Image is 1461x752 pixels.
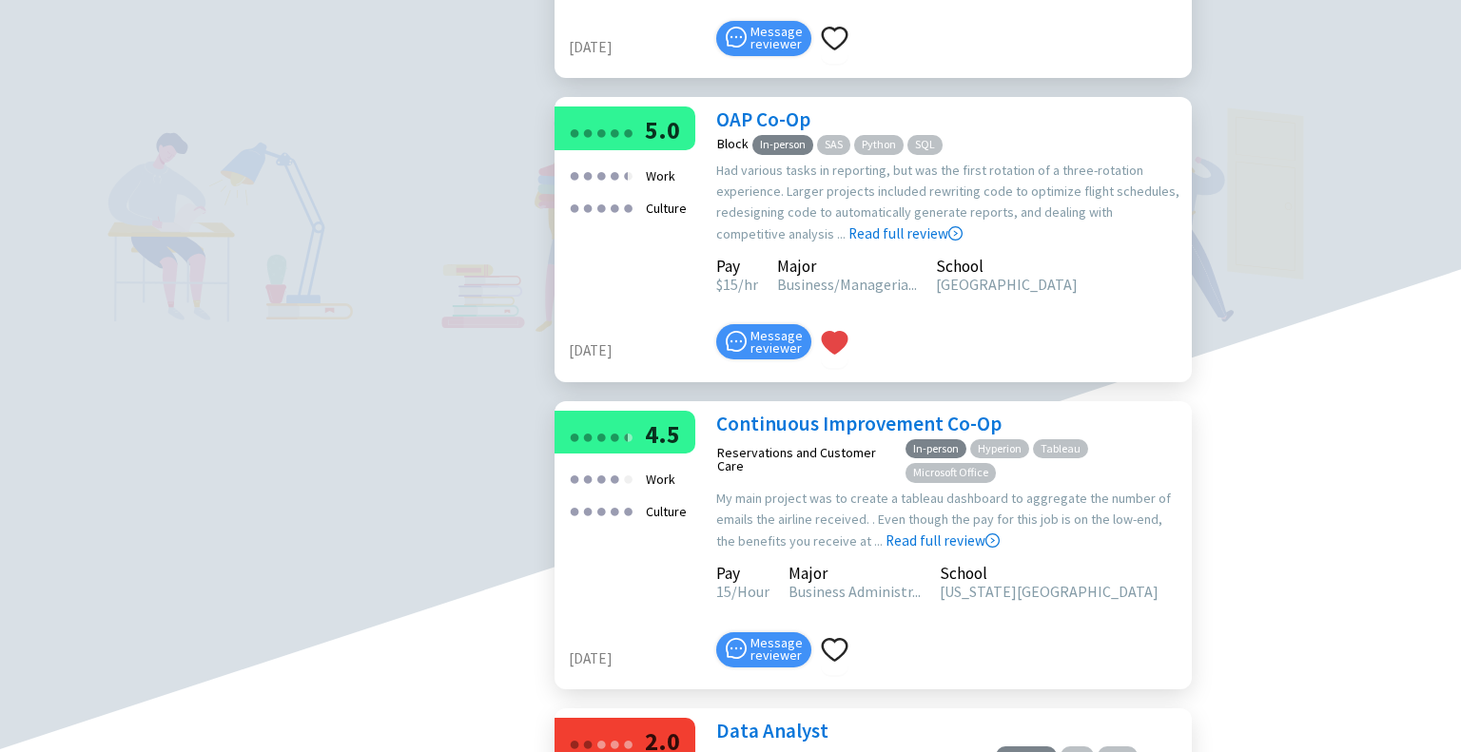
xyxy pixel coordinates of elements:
div: Major [789,567,921,580]
div: Had various tasks in reporting, but was the first rotation of a three-rotation experience. Larger... [716,160,1182,245]
div: School [940,567,1159,580]
span: Business Administr... [789,582,921,601]
div: ● [595,421,607,451]
span: 4.5 [645,418,680,450]
div: Culture [640,495,692,528]
span: Message reviewer [750,26,803,50]
div: Work [640,160,681,192]
div: ● [569,463,580,492]
div: [DATE] [569,36,707,59]
div: Block [717,137,749,150]
div: ● [622,192,633,222]
a: Data Analyst [716,718,828,743]
span: Message reviewer [750,637,803,662]
div: Work [640,463,681,495]
div: ● [609,463,620,492]
div: ● [595,160,607,189]
div: ● [582,421,594,451]
div: ● [609,160,620,189]
span: Business/Manageria... [777,275,917,294]
div: ● [622,495,633,525]
a: Read full review [848,129,963,242]
span: 15 [716,275,738,294]
div: ● [622,117,633,146]
div: ● [582,160,594,189]
div: ● [582,463,594,492]
span: message [726,331,747,352]
div: ● [582,495,594,525]
span: Hyperion [970,439,1029,459]
div: My main project was to create a tableau dashboard to aggregate the number of emails the airline r... [716,488,1182,552]
span: right-circle [985,533,1000,548]
div: ● [569,495,580,525]
div: ● [595,192,607,222]
span: heart [821,329,848,357]
span: heart [821,636,848,664]
div: ● [569,421,580,451]
span: $ [716,275,723,294]
div: [DATE] [569,647,707,670]
a: Read full review [886,436,1000,550]
div: ● [609,117,620,146]
div: Culture [640,192,692,224]
span: /hr [738,275,758,294]
span: message [726,27,747,48]
a: Continuous Improvement Co-Op [716,411,1002,436]
div: Pay [716,260,758,273]
span: heart [821,25,848,52]
span: Message reviewer [750,330,803,355]
span: [GEOGRAPHIC_DATA] [936,275,1078,294]
div: [DATE] [569,339,707,362]
a: OAP Co-Op [716,106,810,132]
span: Tableau [1033,439,1088,459]
div: ● [569,117,580,146]
div: School [936,260,1078,273]
div: ● [569,160,580,189]
div: Pay [716,567,769,580]
span: message [726,638,747,659]
div: ● [569,192,580,222]
div: ● [622,463,633,492]
div: ● [622,160,633,189]
span: [US_STATE][GEOGRAPHIC_DATA] [940,582,1159,601]
div: ● [622,160,628,189]
div: ● [609,192,620,222]
span: SAS [817,135,850,155]
div: ● [582,192,594,222]
div: ● [595,495,607,525]
span: 5.0 [645,114,680,145]
div: ● [609,495,620,525]
span: 15/Hour [716,582,769,601]
div: ● [622,421,633,451]
span: In-person [752,135,813,155]
div: ● [595,117,607,146]
div: ● [609,421,620,451]
div: Major [777,260,917,273]
div: ● [595,463,607,492]
div: ● [582,117,594,146]
div: ● [622,421,628,451]
span: right-circle [948,226,963,241]
div: Reservations and Customer Care [717,446,902,472]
